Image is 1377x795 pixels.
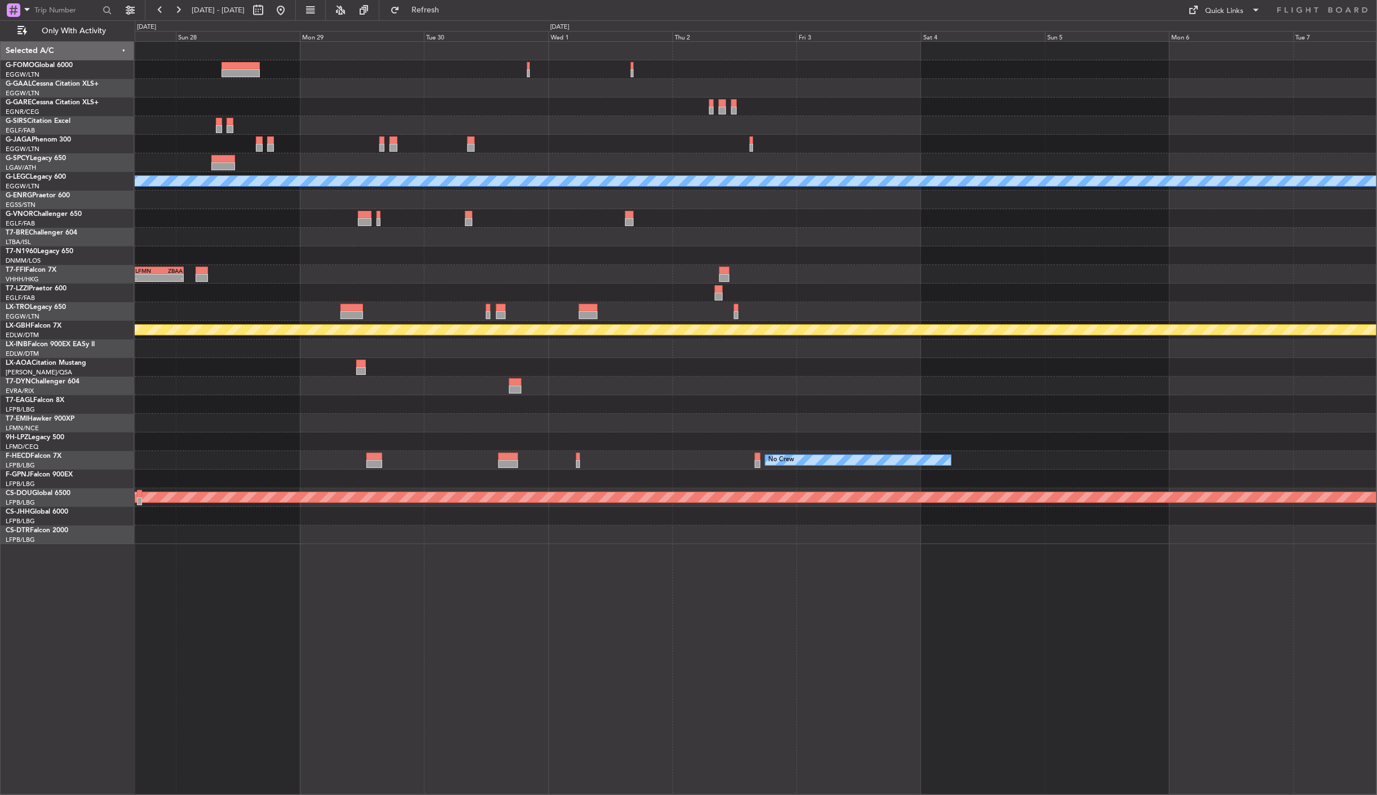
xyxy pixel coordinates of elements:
a: T7-FFIFalcon 7X [6,267,56,273]
span: T7-FFI [6,267,25,273]
a: EGGW/LTN [6,182,39,191]
a: LX-AOACitation Mustang [6,360,86,366]
div: Quick Links [1206,6,1244,17]
a: G-JAGAPhenom 300 [6,136,71,143]
a: T7-EMIHawker 900XP [6,416,74,422]
div: No Crew [768,452,794,469]
a: LFPB/LBG [6,536,35,544]
span: CS-JHH [6,509,30,515]
button: Refresh [385,1,453,19]
div: Sat 4 [921,31,1045,41]
div: [DATE] [550,23,569,32]
a: LX-INBFalcon 900EX EASy II [6,341,95,348]
a: T7-EAGLFalcon 8X [6,397,64,404]
span: CS-DOU [6,490,32,497]
a: LFPB/LBG [6,517,35,525]
span: G-GAAL [6,81,32,87]
span: T7-LZZI [6,285,29,292]
a: LFMD/CEQ [6,443,38,451]
span: T7-BRE [6,229,29,236]
span: F-HECD [6,453,30,460]
a: G-SPCYLegacy 650 [6,155,66,162]
a: LFMN/NCE [6,424,39,432]
a: DNMM/LOS [6,257,41,265]
a: VHHH/HKG [6,275,39,284]
input: Trip Number [34,2,99,19]
a: LGAV/ATH [6,164,36,172]
a: F-HECDFalcon 7X [6,453,61,460]
span: CS-DTR [6,527,30,534]
a: G-ENRGPraetor 600 [6,192,70,199]
span: LX-AOA [6,360,32,366]
span: G-LEGC [6,174,30,180]
a: LTBA/ISL [6,238,31,246]
a: T7-LZZIPraetor 600 [6,285,67,292]
div: - [159,275,183,281]
a: G-VNORChallenger 650 [6,211,82,218]
span: G-SPCY [6,155,30,162]
a: G-GAALCessna Citation XLS+ [6,81,99,87]
a: LFPB/LBG [6,405,35,414]
a: EGGW/LTN [6,145,39,153]
a: T7-N1960Legacy 650 [6,248,73,255]
a: [PERSON_NAME]/QSA [6,368,72,377]
a: EGGW/LTN [6,89,39,98]
a: 9H-LPZLegacy 500 [6,434,64,441]
div: Tue 30 [424,31,548,41]
a: EDLW/DTM [6,331,39,339]
span: LX-INB [6,341,28,348]
div: Sun 5 [1045,31,1169,41]
span: 9H-LPZ [6,434,28,441]
div: [DATE] [137,23,156,32]
a: EDLW/DTM [6,350,39,358]
span: T7-EMI [6,416,28,422]
button: Quick Links [1183,1,1267,19]
a: LX-GBHFalcon 7X [6,323,61,329]
a: LX-TROLegacy 650 [6,304,66,311]
div: Mon 6 [1169,31,1293,41]
a: CS-DOUGlobal 6500 [6,490,70,497]
a: EGLF/FAB [6,219,35,228]
a: EGSS/STN [6,201,36,209]
a: EGGW/LTN [6,312,39,321]
a: CS-DTRFalcon 2000 [6,527,68,534]
span: G-VNOR [6,211,33,218]
a: EGNR/CEG [6,108,39,116]
span: LX-GBH [6,323,30,329]
span: G-FOMO [6,62,34,69]
a: T7-BREChallenger 604 [6,229,77,236]
div: Mon 29 [300,31,424,41]
span: T7-DYN [6,378,31,385]
a: T7-DYNChallenger 604 [6,378,79,385]
span: Refresh [402,6,449,14]
div: Thu 2 [672,31,796,41]
a: G-SIRSCitation Excel [6,118,70,125]
div: Fri 3 [796,31,920,41]
a: G-FOMOGlobal 6000 [6,62,73,69]
span: [DATE] - [DATE] [192,5,245,15]
span: G-SIRS [6,118,27,125]
span: LX-TRO [6,304,30,311]
a: EGLF/FAB [6,294,35,302]
div: LFMN [135,267,159,274]
div: Wed 1 [548,31,672,41]
div: ZBAA [159,267,183,274]
div: Sun 28 [176,31,300,41]
span: Only With Activity [29,27,119,35]
a: EGLF/FAB [6,126,35,135]
div: - [135,275,159,281]
a: G-LEGCLegacy 600 [6,174,66,180]
a: LFPB/LBG [6,498,35,507]
a: LFPB/LBG [6,461,35,470]
a: LFPB/LBG [6,480,35,488]
button: Only With Activity [12,22,122,40]
span: T7-N1960 [6,248,37,255]
a: EVRA/RIX [6,387,34,395]
span: G-GARE [6,99,32,106]
span: G-JAGA [6,136,32,143]
a: G-GARECessna Citation XLS+ [6,99,99,106]
span: F-GPNJ [6,471,30,478]
span: G-ENRG [6,192,32,199]
a: CS-JHHGlobal 6000 [6,509,68,515]
span: T7-EAGL [6,397,33,404]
